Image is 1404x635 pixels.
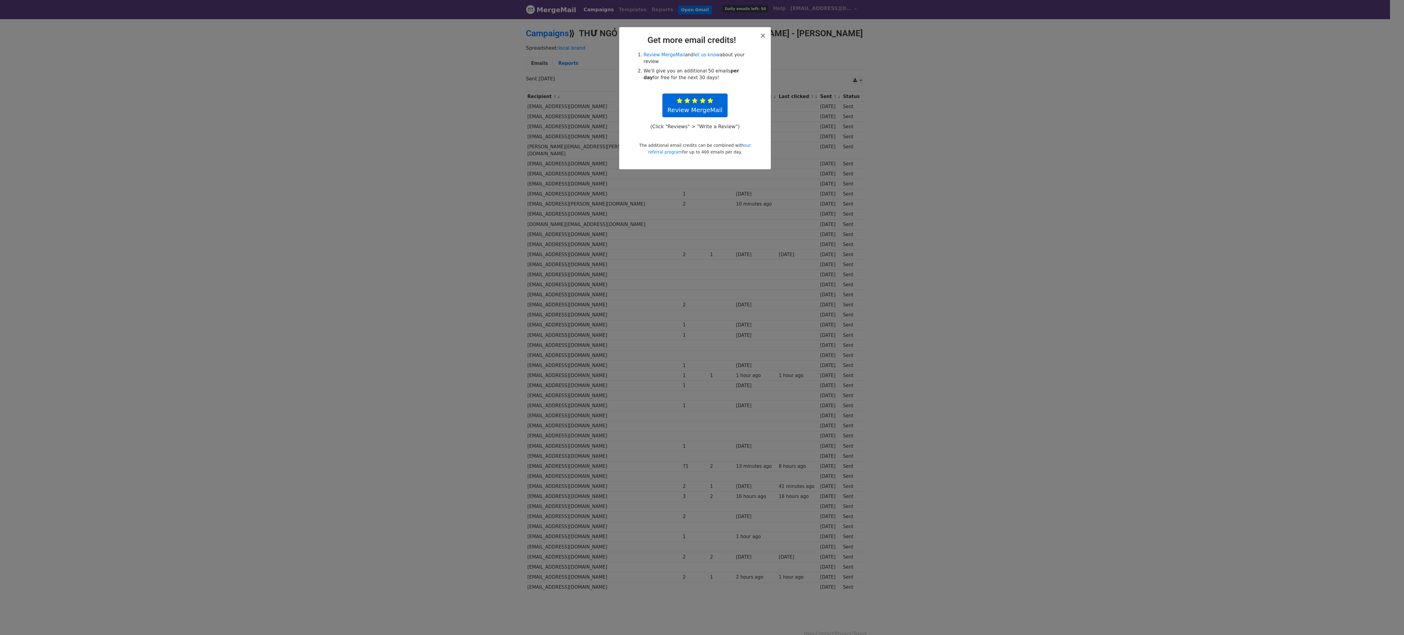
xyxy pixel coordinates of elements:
[643,68,739,81] strong: per day
[662,93,728,117] a: Review MergeMail
[693,52,720,58] a: let us know
[1374,606,1404,635] div: Tiện ích trò chuyện
[643,68,753,81] li: We'll give you an additional 50 emails for free for the next 30 days!
[624,35,766,45] h2: Get more email credits!
[647,123,743,130] p: (Click "Reviews" > "Write a Review")
[643,52,685,58] a: Review MergeMail
[643,51,753,65] li: and about your review
[760,31,766,40] span: ×
[760,32,766,39] button: Close
[1374,606,1404,635] iframe: Chat Widget
[639,143,751,154] small: The additional email credits can be combined with for up to 400 emails per day.
[648,143,751,154] a: our referral program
